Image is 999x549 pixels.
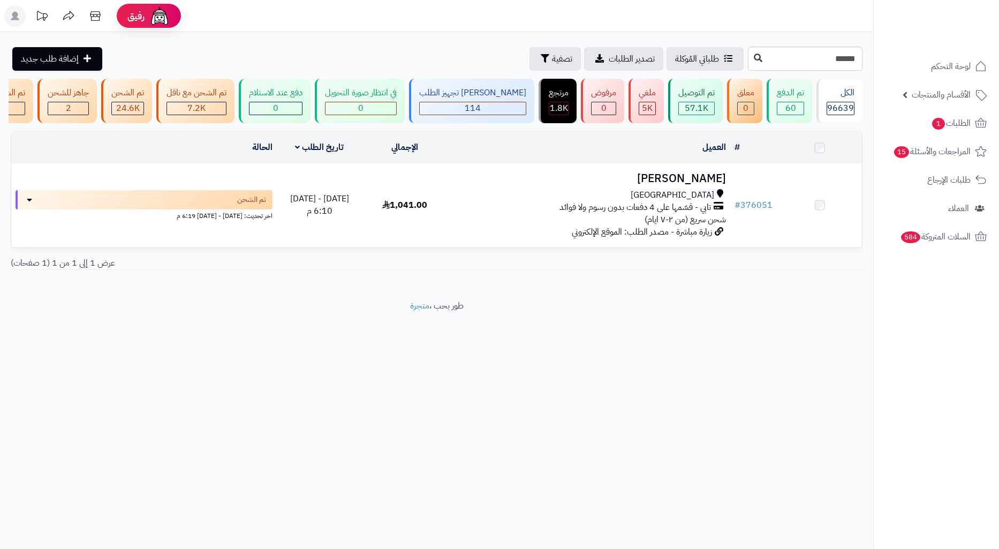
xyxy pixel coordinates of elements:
[584,47,663,71] a: تصدير الطلبات
[529,47,581,71] button: تصفية
[931,116,971,131] span: الطلبات
[313,79,407,123] a: في انتظار صورة التحويل 0
[290,192,349,217] span: [DATE] - [DATE] 6:10 م
[28,5,55,29] a: تحديثات المنصة
[777,102,804,115] div: 60
[419,87,526,99] div: [PERSON_NAME] تجهيز الطلب
[894,146,909,158] span: 15
[252,141,273,154] a: الحالة
[273,102,278,115] span: 0
[702,141,726,154] a: العميل
[880,139,993,164] a: المراجعات والأسئلة15
[358,102,364,115] span: 0
[552,52,572,65] span: تصفية
[738,102,754,115] div: 0
[880,195,993,221] a: العملاء
[579,79,626,123] a: مرفوض 0
[116,102,140,115] span: 24.6K
[559,201,711,214] span: تابي - قسّمها على 4 دفعات بدون رسوم ولا فوائد
[880,110,993,136] a: الطلبات1
[382,199,427,212] span: 1,041.00
[827,102,854,115] span: 96639
[893,144,971,159] span: المراجعات والأسئلة
[765,79,814,123] a: تم الدفع 60
[21,52,79,65] span: إضافة طلب جديد
[591,87,616,99] div: مرفوض
[166,87,226,99] div: تم الشحن مع ناقل
[237,194,266,205] span: تم الشحن
[407,79,536,123] a: [PERSON_NAME] تجهيز الطلب 114
[326,102,396,115] div: 0
[536,79,579,123] a: مرتجع 1.8K
[725,79,765,123] a: معلق 0
[642,102,653,115] span: 5K
[187,102,206,115] span: 7.2K
[237,79,313,123] a: دفع عند الاستلام 0
[912,87,971,102] span: الأقسام والمنتجات
[249,102,302,115] div: 0
[111,87,144,99] div: تم الشحن
[550,102,568,115] span: 1.8K
[931,59,971,74] span: لوحة التحكم
[66,102,71,115] span: 2
[167,102,226,115] div: 7222
[639,87,656,99] div: ملغي
[572,225,712,238] span: زيارة مباشرة - مصدر الطلب: الموقع الإلكتروني
[626,79,666,123] a: ملغي 5K
[639,102,655,115] div: 4998
[154,79,237,123] a: تم الشحن مع ناقل 7.2K
[666,79,725,123] a: تم التوصيل 57.1K
[667,47,744,71] a: طلباتي المُوكلة
[465,102,481,115] span: 114
[735,141,740,154] a: #
[880,224,993,250] a: السلات المتروكة584
[35,79,99,123] a: جاهز للشحن 2
[901,231,921,243] span: 584
[685,102,708,115] span: 57.1K
[16,209,273,221] div: اخر تحديث: [DATE] - [DATE] 6:19 م
[932,118,945,130] span: 1
[926,8,989,31] img: logo-2.png
[814,79,865,123] a: الكل96639
[880,167,993,193] a: طلبات الإرجاع
[592,102,616,115] div: 0
[735,199,740,212] span: #
[549,87,569,99] div: مرتجع
[12,47,102,71] a: إضافة طلب جديد
[410,299,429,312] a: متجرة
[295,141,344,154] a: تاريخ الطلب
[948,201,969,216] span: العملاء
[112,102,143,115] div: 24564
[549,102,568,115] div: 1846
[827,87,854,99] div: الكل
[601,102,607,115] span: 0
[679,102,714,115] div: 57058
[737,87,754,99] div: معلق
[678,87,715,99] div: تم التوصيل
[249,87,302,99] div: دفع عند الاستلام
[420,102,526,115] div: 114
[645,213,726,226] span: شحن سريع (من ٢-٧ ايام)
[48,87,89,99] div: جاهز للشحن
[48,102,88,115] div: 2
[609,52,655,65] span: تصدير الطلبات
[777,87,804,99] div: تم الدفع
[675,52,719,65] span: طلباتي المُوكلة
[927,172,971,187] span: طلبات الإرجاع
[735,199,773,212] a: #376051
[325,87,397,99] div: في انتظار صورة التحويل
[391,141,418,154] a: الإجمالي
[631,189,714,201] span: [GEOGRAPHIC_DATA]
[99,79,154,123] a: تم الشحن 24.6K
[785,102,796,115] span: 60
[743,102,748,115] span: 0
[127,10,145,22] span: رفيق
[880,54,993,79] a: لوحة التحكم
[149,5,170,27] img: ai-face.png
[900,229,971,244] span: السلات المتروكة
[451,172,726,185] h3: [PERSON_NAME]
[3,257,437,269] div: عرض 1 إلى 1 من 1 (1 صفحات)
